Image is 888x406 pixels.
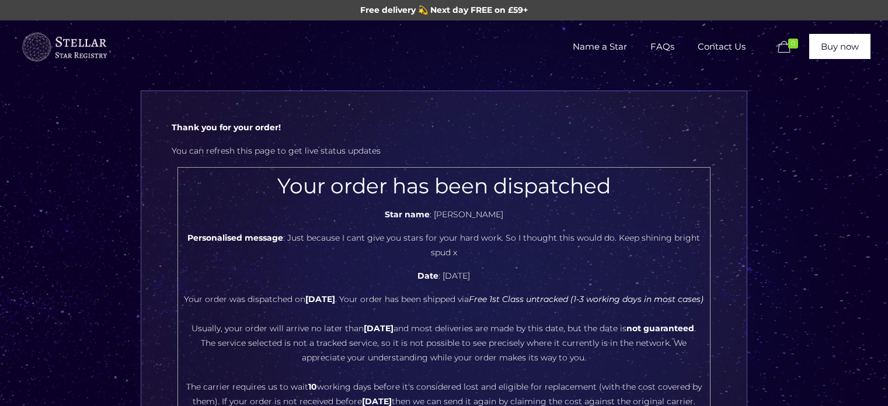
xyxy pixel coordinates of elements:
[686,29,757,64] span: Contact Us
[639,29,686,64] span: FAQs
[788,39,798,48] span: 0
[360,5,528,15] span: Free delivery 💫 Next day FREE on £59+
[187,233,283,243] b: Personalised message
[809,34,870,59] a: Buy now
[20,20,108,73] a: Buy a Star
[184,173,704,199] h2: Your order has been dispatched
[469,294,704,304] i: Free 1st Class untracked (1-3 working days in most cases)
[364,323,393,334] b: [DATE]
[417,270,438,281] b: Date
[20,30,108,65] img: buyastar-logo-transparent
[561,20,639,73] a: Name a Star
[305,294,335,304] b: [DATE]
[775,40,803,54] a: 0
[561,29,639,64] span: Name a Star
[385,209,430,220] b: Star name
[172,144,716,158] p: You can refresh this page to get live status updates
[639,20,686,73] a: FAQs
[184,269,704,283] p: : [DATE]
[184,231,704,260] p: : Just because I cant give you stars for your hard work. So I thought this would do. Keep shining...
[308,381,317,392] b: 10
[184,207,704,222] p: : [PERSON_NAME]
[172,122,281,133] b: Thank you for your order!
[626,323,694,334] b: not guaranteed
[686,20,757,73] a: Contact Us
